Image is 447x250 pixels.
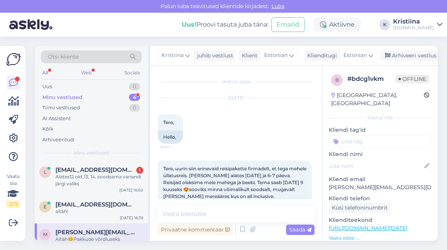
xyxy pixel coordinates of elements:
[41,68,50,78] div: All
[42,125,54,133] div: Kõik
[6,201,20,208] div: 2 / 3
[329,114,432,121] div: Kliendi info
[329,150,432,158] p: Kliendi nimi
[6,52,21,67] img: Askly Logo
[182,20,268,29] div: Proovi tasuta juba täna:
[163,166,308,199] span: Tere, uurin siin erinevaid reisipakette firmadelt, et tega mehele üllatusreis. [PERSON_NAME] alat...
[331,91,424,107] div: [GEOGRAPHIC_DATA], [GEOGRAPHIC_DATA]
[74,149,109,156] span: Minu vestlused
[129,83,140,91] div: 0
[347,74,395,84] div: # bdcg1vkm
[393,18,442,31] a: Kristiina[DOMAIN_NAME]
[44,169,47,175] span: l
[55,166,136,173] span: liili.veski@gmail.ee
[119,187,143,193] div: [DATE] 16:50
[48,53,79,61] span: Otsi kliente
[343,51,367,60] span: Estonian
[304,52,337,60] div: Klienditugi
[329,235,432,242] p: Vaata edasi ...
[329,136,432,147] input: Lisa tag
[239,52,258,60] div: Klient
[329,162,423,170] input: Lisa nimi
[55,201,136,208] span: eilipoolma@gmail.com
[194,52,233,60] div: juhib vestlust
[55,208,143,215] div: aitäh!
[329,126,432,134] p: Kliendi tag'id
[158,94,315,101] div: [DATE]
[379,19,390,30] div: K
[380,50,440,61] div: Arhiveeri vestlus
[329,183,432,191] p: [PERSON_NAME][EMAIL_ADDRESS][DOMAIN_NAME]
[44,204,47,210] span: e
[160,144,189,150] span: 12:41
[42,136,74,144] div: Arhiveeritud
[42,83,52,91] div: Uus
[329,195,432,203] p: Kliendi telefon
[271,17,305,32] button: Emailid
[161,51,184,60] span: Kristiina
[329,216,432,224] p: Klienditeekond
[395,75,429,83] span: Offline
[329,203,391,213] div: Küsi telefoninumbrit
[393,18,434,25] div: Kristiina
[158,131,183,144] div: Hello,
[314,18,361,32] div: Aktiivne
[264,51,288,60] span: Estonian
[129,94,140,101] div: 4
[163,119,174,125] span: Tere,
[123,68,142,78] div: Socials
[55,173,143,187] div: Alates12 okt,13, 14, soodsama variandi järgi valiks
[42,115,71,122] div: AI Assistent
[136,167,143,174] div: 1
[329,175,432,183] p: Kliendi email
[329,225,407,232] a: [URL][DOMAIN_NAME][DATE]
[120,215,143,221] div: [DATE] 16:39
[335,77,339,83] span: b
[393,25,434,31] div: [DOMAIN_NAME]
[55,229,136,236] span: margot.kaar@gmail.com
[269,3,287,10] span: Luba
[158,78,315,85] div: Vestlus algas
[6,173,20,208] div: Vaata siia
[158,225,233,235] div: Privaatne kommentaar
[182,21,196,28] b: Uus!
[289,226,311,233] span: Saada
[129,104,140,112] div: 0
[55,236,143,250] div: Aitäh😊Pakkuge võrdluseks praeguste soovide põhjal Kreeka variant [PERSON_NAME] variant 😊vaatan ül...
[80,68,93,78] div: Web
[42,104,80,112] div: Tiimi vestlused
[43,232,47,237] span: m
[42,94,82,101] div: Minu vestlused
